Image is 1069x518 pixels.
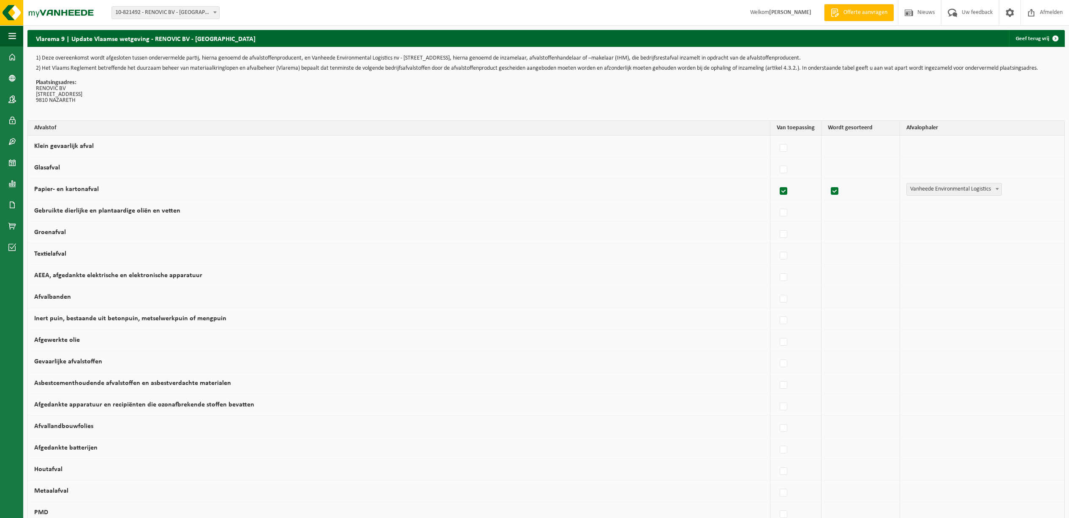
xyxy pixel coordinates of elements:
label: Afgedankte apparatuur en recipiënten die ozonafbrekende stoffen bevatten [34,401,254,408]
a: Geef terug vrij [1009,30,1064,47]
span: 10-821492 - RENOVIC BV - NAZARETH [112,7,219,19]
h2: Vlarema 9 | Update Vlaamse wetgeving - RENOVIC BV - [GEOGRAPHIC_DATA] [27,30,264,46]
span: Vanheede Environmental Logistics [907,183,1001,195]
th: Van toepassing [770,121,821,136]
label: Papier- en kartonafval [34,186,99,193]
label: Klein gevaarlijk afval [34,143,94,150]
label: Groenafval [34,229,66,236]
th: Afvalstof [28,121,770,136]
label: Afgewerkte olie [34,337,80,344]
label: Gevaarlijke afvalstoffen [34,358,102,365]
strong: [PERSON_NAME] [769,9,811,16]
p: RENOVIC BV [STREET_ADDRESS] 9810 NAZARETH [36,80,1056,104]
th: Wordt gesorteerd [821,121,900,136]
label: Afvalbanden [34,294,71,300]
label: Gebruikte dierlijke en plantaardige oliën en vetten [34,207,180,214]
label: Glasafval [34,164,60,171]
label: Afvallandbouwfolies [34,423,93,430]
span: Offerte aanvragen [841,8,889,17]
label: AEEA, afgedankte elektrische en elektronische apparatuur [34,272,202,279]
p: 2) Het Vlaams Reglement betreffende het duurzaam beheer van materiaalkringlopen en afvalbeheer (V... [36,65,1056,71]
strong: Plaatsingsadres: [36,79,76,86]
label: Metaalafval [34,488,68,494]
label: Afgedankte batterijen [34,444,98,451]
label: PMD [34,509,48,516]
span: Vanheede Environmental Logistics [906,183,1002,196]
label: Textielafval [34,251,66,257]
th: Afvalophaler [900,121,1064,136]
label: Houtafval [34,466,63,473]
label: Asbestcementhoudende afvalstoffen en asbestverdachte materialen [34,380,231,387]
span: 10-821492 - RENOVIC BV - NAZARETH [112,6,220,19]
a: Offerte aanvragen [824,4,894,21]
label: Inert puin, bestaande uit betonpuin, metselwerkpuin of mengpuin [34,315,226,322]
p: 1) Deze overeenkomst wordt afgesloten tussen ondervermelde partij, hierna genoemd de afvalstoffen... [36,55,1056,61]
